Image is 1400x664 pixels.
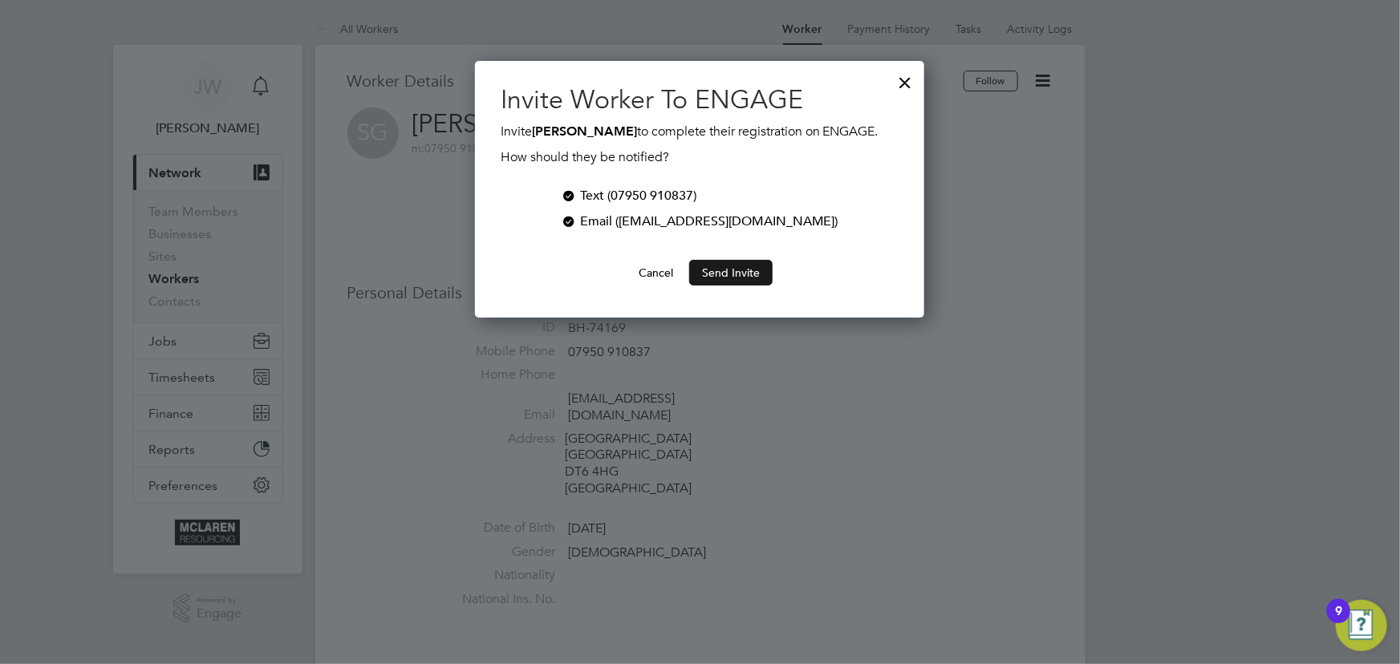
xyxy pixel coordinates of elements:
[501,83,899,117] h2: Invite Worker To ENGAGE
[532,123,637,139] b: [PERSON_NAME]
[689,260,773,285] button: Send Invite
[501,141,899,167] div: How should they be notified?
[1335,611,1342,632] div: 9
[501,122,899,167] div: Invite to complete their registration on ENGAGE.
[1336,600,1387,651] button: Open Resource Center, 9 new notifications
[626,260,686,285] button: Cancel
[580,212,838,231] div: Email ([EMAIL_ADDRESS][DOMAIN_NAME])
[580,186,696,205] div: Text (07950 910837)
